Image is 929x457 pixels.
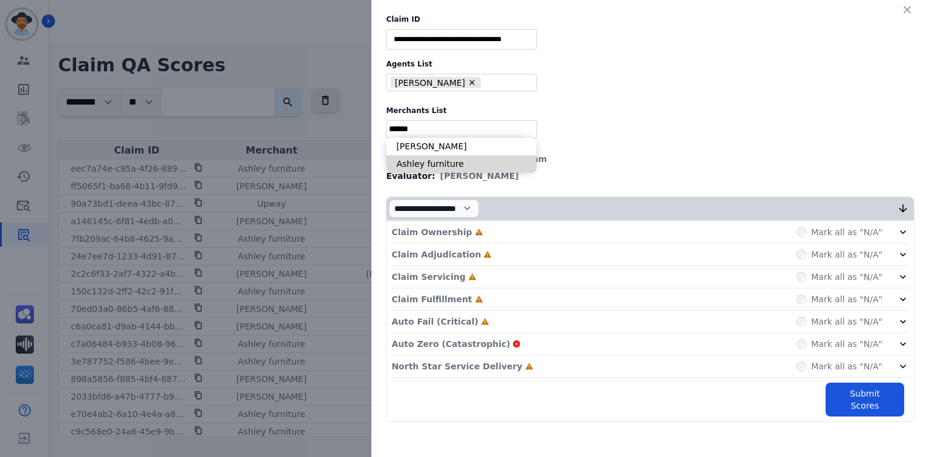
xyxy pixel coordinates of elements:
[389,123,534,135] ul: selected options
[391,316,478,328] p: Auto Fail (Critical)
[391,77,481,88] li: [PERSON_NAME]
[811,338,882,350] label: Mark all as "N/A"
[389,76,529,90] ul: selected options
[811,316,882,328] label: Mark all as "N/A"
[468,78,477,87] button: Remove Yalanda Boothbanks
[386,170,914,182] div: Evaluator:
[386,15,914,24] label: Claim ID
[811,360,882,372] label: Mark all as "N/A"
[391,360,522,372] p: North Star Service Delivery
[811,226,882,238] label: Mark all as "N/A"
[386,155,536,173] li: Ashley furniture
[391,338,510,350] p: Auto Zero (Catastrophic)
[391,293,472,305] p: Claim Fulfillment
[386,59,914,69] label: Agents List
[386,153,914,165] div: Evaluation Date:
[811,248,882,261] label: Mark all as "N/A"
[386,138,536,155] li: [PERSON_NAME]
[811,293,882,305] label: Mark all as "N/A"
[811,271,882,283] label: Mark all as "N/A"
[440,170,519,182] span: [PERSON_NAME]
[826,383,904,416] button: Submit Scores
[386,106,914,115] label: Merchants List
[391,248,481,261] p: Claim Adjudication
[391,271,465,283] p: Claim Servicing
[391,226,472,238] p: Claim Ownership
